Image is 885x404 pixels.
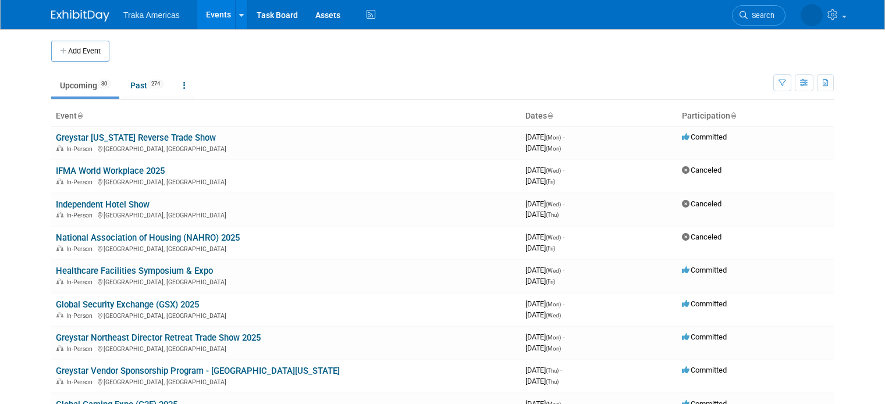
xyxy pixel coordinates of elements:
span: (Mon) [546,301,561,308]
span: 30 [98,80,111,88]
img: In-Person Event [56,212,63,217]
span: (Thu) [546,378,559,385]
span: (Wed) [546,201,561,208]
img: Dylan Rivera [801,4,823,26]
span: In-Person [66,278,96,286]
img: In-Person Event [56,312,63,318]
span: Committed [682,266,727,274]
span: (Mon) [546,134,561,141]
img: In-Person Event [56,378,63,384]
span: Traka Americas [123,10,180,20]
div: [GEOGRAPHIC_DATA], [GEOGRAPHIC_DATA] [56,244,516,253]
span: (Fri) [546,278,555,285]
span: [DATE] [525,377,559,385]
img: In-Person Event [56,178,63,184]
span: Committed [682,366,727,374]
span: Canceled [682,233,721,241]
th: Participation [677,106,834,126]
span: - [563,299,564,308]
span: [DATE] [525,333,564,341]
span: [DATE] [525,166,564,174]
span: [DATE] [525,133,564,141]
a: Upcoming30 [51,74,119,96]
span: (Thu) [546,212,559,218]
div: [GEOGRAPHIC_DATA], [GEOGRAPHIC_DATA] [56,277,516,286]
img: In-Person Event [56,278,63,284]
span: (Thu) [546,367,559,374]
span: [DATE] [525,210,559,219]
span: [DATE] [525,233,564,241]
span: (Mon) [546,345,561,352]
span: Canceled [682,166,721,174]
a: Greystar [US_STATE] Reverse Trade Show [56,133,216,143]
a: IFMA World Workplace 2025 [56,166,165,176]
span: (Fri) [546,245,555,252]
span: [DATE] [525,144,561,152]
span: [DATE] [525,244,555,252]
th: Dates [521,106,677,126]
span: In-Person [66,145,96,153]
span: [DATE] [525,177,555,185]
a: Healthcare Facilities Symposium & Expo [56,266,213,276]
span: - [563,333,564,341]
a: Independent Hotel Show [56,199,150,210]
span: (Fri) [546,178,555,185]
span: (Wed) [546,234,561,241]
span: [DATE] [525,310,561,319]
img: In-Person Event [56,245,63,251]
a: Sort by Event Name [77,111,83,120]
span: In-Person [66,345,96,353]
span: - [563,133,564,141]
span: [DATE] [525,277,555,285]
span: (Mon) [546,334,561,341]
a: Sort by Start Date [547,111,553,120]
span: (Wed) [546,267,561,274]
span: In-Person [66,312,96,320]
span: Committed [682,299,727,308]
span: - [563,266,564,274]
a: Search [732,5,786,26]
span: In-Person [66,178,96,186]
span: In-Person [66,212,96,219]
span: - [563,199,564,208]
th: Event [51,106,521,126]
span: [DATE] [525,344,561,352]
a: Past274 [122,74,172,96]
span: (Wed) [546,312,561,319]
div: [GEOGRAPHIC_DATA], [GEOGRAPHIC_DATA] [56,210,516,219]
span: (Mon) [546,145,561,152]
span: [DATE] [525,266,564,274]
a: Greystar Vendor Sponsorship Program - [GEOGRAPHIC_DATA][US_STATE] [56,366,340,376]
span: - [563,166,564,174]
button: Add Event [51,41,109,62]
div: [GEOGRAPHIC_DATA], [GEOGRAPHIC_DATA] [56,377,516,386]
a: Global Security Exchange (GSX) 2025 [56,299,199,310]
img: ExhibitDay [51,10,109,22]
div: [GEOGRAPHIC_DATA], [GEOGRAPHIC_DATA] [56,344,516,353]
span: [DATE] [525,299,564,308]
span: Search [748,11,774,20]
img: In-Person Event [56,345,63,351]
span: Committed [682,133,727,141]
span: - [563,233,564,241]
span: Canceled [682,199,721,208]
span: 274 [148,80,164,88]
div: [GEOGRAPHIC_DATA], [GEOGRAPHIC_DATA] [56,310,516,320]
span: Committed [682,333,727,341]
div: [GEOGRAPHIC_DATA], [GEOGRAPHIC_DATA] [56,177,516,186]
span: [DATE] [525,199,564,208]
span: - [560,366,562,374]
span: In-Person [66,378,96,386]
span: (Wed) [546,167,561,174]
span: In-Person [66,245,96,253]
img: In-Person Event [56,145,63,151]
div: [GEOGRAPHIC_DATA], [GEOGRAPHIC_DATA] [56,144,516,153]
a: Greystar Northeast Director Retreat Trade Show 2025 [56,333,261,343]
span: [DATE] [525,366,562,374]
a: National Association of Housing (NAHRO) 2025 [56,233,240,243]
a: Sort by Participation Type [730,111,736,120]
